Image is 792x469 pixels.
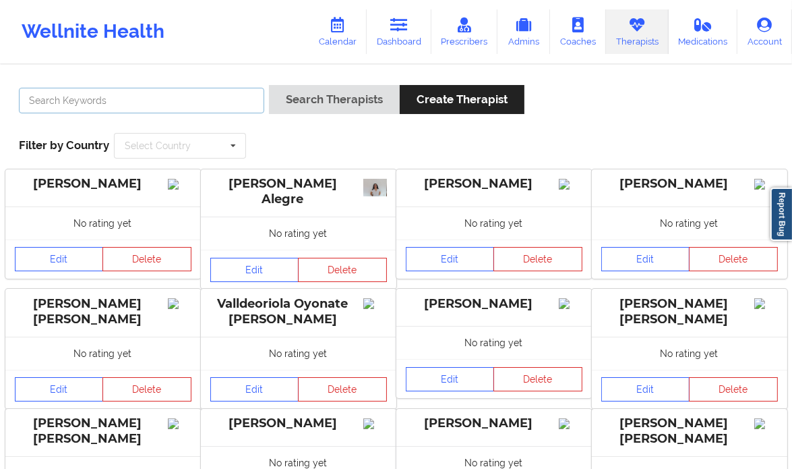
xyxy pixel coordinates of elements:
a: Edit [15,377,104,402]
div: [PERSON_NAME] [PERSON_NAME] [601,416,778,447]
button: Delete [102,247,191,271]
div: [PERSON_NAME] [406,416,582,431]
img: Image%2Fplaceholer-image.png [168,418,191,429]
button: Delete [102,377,191,402]
input: Search Keywords [19,88,264,113]
div: [PERSON_NAME] [210,416,387,431]
span: Filter by Country [19,138,109,152]
a: Edit [406,367,495,391]
div: Valldeoriola Oyonate [PERSON_NAME] [210,296,387,327]
button: Delete [493,367,582,391]
div: No rating yet [396,206,592,240]
a: Report Bug [770,188,792,241]
a: Edit [210,258,299,282]
div: No rating yet [592,337,787,370]
div: No rating yet [396,326,592,359]
div: [PERSON_NAME] Alegre [210,176,387,207]
div: [PERSON_NAME] [406,176,582,192]
div: Select Country [125,141,191,150]
div: [PERSON_NAME] [406,296,582,312]
div: No rating yet [201,217,396,250]
button: Delete [298,258,387,282]
a: Admins [497,9,550,54]
div: [PERSON_NAME] [PERSON_NAME] [601,296,778,327]
div: No rating yet [592,206,787,240]
a: Therapists [606,9,669,54]
a: Edit [601,247,690,271]
button: Delete [298,377,387,402]
img: Image%2Fplaceholer-image.png [363,298,387,309]
a: Coaches [550,9,606,54]
button: Delete [689,247,778,271]
img: Image%2Fplaceholer-image.png [754,179,778,190]
img: Image%2Fplaceholer-image.png [559,298,582,309]
div: No rating yet [5,206,201,240]
div: [PERSON_NAME] [PERSON_NAME] [15,296,191,327]
img: Image%2Fplaceholer-image.png [559,418,582,429]
div: [PERSON_NAME] [PERSON_NAME] [15,416,191,447]
a: Edit [601,377,690,402]
img: Image%2Fplaceholer-image.png [168,298,191,309]
a: Medications [669,9,738,54]
button: Delete [689,377,778,402]
div: [PERSON_NAME] [15,176,191,192]
img: Image%2Fplaceholer-image.png [168,179,191,190]
button: Search Therapists [269,85,400,114]
a: Edit [15,247,104,271]
img: Image%2Fplaceholer-image.png [754,418,778,429]
img: Image%2Fplaceholer-image.png [363,418,387,429]
div: [PERSON_NAME] [601,176,778,192]
a: Calendar [309,9,367,54]
a: Dashboard [367,9,431,54]
img: Image%2Fplaceholer-image.png [559,179,582,190]
img: d1987d21-0ec1-42ea-a1c1-13387c0f00fd_0f7aafaf-17c0-455d-a3f9-1c721d73a1f8foto_formal.jpg [363,179,387,196]
div: No rating yet [5,337,201,370]
button: Create Therapist [400,85,524,114]
div: No rating yet [201,337,396,370]
img: Image%2Fplaceholer-image.png [754,298,778,309]
a: Edit [210,377,299,402]
a: Prescribers [431,9,498,54]
a: Account [737,9,792,54]
a: Edit [406,247,495,271]
button: Delete [493,247,582,271]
